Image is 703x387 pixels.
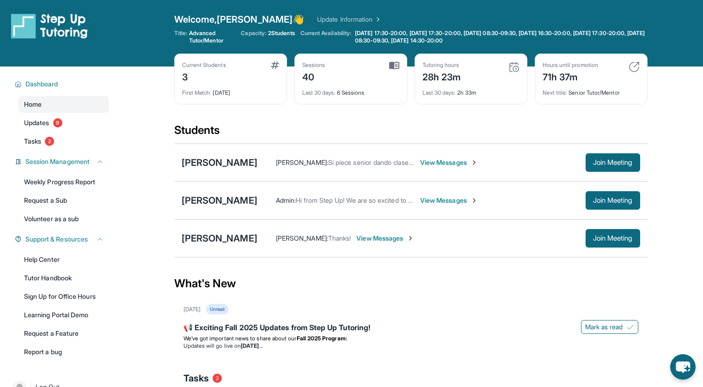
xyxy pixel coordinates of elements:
[174,123,648,143] div: Students
[25,157,90,166] span: Session Management
[389,61,399,70] img: card
[182,61,226,69] div: Current Students
[182,232,257,245] div: [PERSON_NAME]
[174,13,305,26] span: Welcome, [PERSON_NAME] 👋
[213,374,222,383] span: 2
[182,84,279,97] div: [DATE]
[18,96,109,113] a: Home
[25,79,58,89] span: Dashboard
[183,342,638,350] li: Updates will go live on
[182,69,226,84] div: 3
[18,251,109,268] a: Help Center
[373,15,382,24] img: Chevron Right
[182,156,257,169] div: [PERSON_NAME]
[670,354,696,380] button: chat-button
[11,13,88,39] img: logo
[300,30,351,44] span: Current Availability:
[183,322,638,335] div: 📢 Exciting Fall 2025 Updates from Step Up Tutoring!
[586,153,640,172] button: Join Meeting
[18,344,109,360] a: Report a bug
[586,191,640,210] button: Join Meeting
[22,157,104,166] button: Session Management
[18,307,109,323] a: Learning Portal Demo
[422,61,461,69] div: Tutoring hours
[268,30,295,37] span: 2 Students
[276,234,328,242] span: [PERSON_NAME] :
[53,118,62,127] span: 9
[276,158,328,166] span: [PERSON_NAME] :
[629,61,640,73] img: card
[328,234,351,242] span: Thanks!
[182,89,212,96] span: First Match :
[593,236,633,241] span: Join Meeting
[356,234,414,243] span: View Messages
[302,89,336,96] span: Last 30 days :
[407,235,414,242] img: Chevron-Right
[241,30,266,37] span: Capacity:
[627,323,634,331] img: Mark as read
[22,79,104,89] button: Dashboard
[471,159,478,166] img: Chevron-Right
[586,229,640,248] button: Join Meeting
[420,196,478,205] span: View Messages
[420,158,478,167] span: View Messages
[297,335,347,342] strong: Fall 2025 Program:
[508,61,520,73] img: card
[276,196,296,204] span: Admin :
[302,69,325,84] div: 40
[24,100,42,109] span: Home
[353,30,647,44] a: [DATE] 17:30-20:00, [DATE] 17:30-20:00, [DATE] 08:30-09:30, [DATE] 16:30-20:00, [DATE] 17:30-20:0...
[543,61,598,69] div: Hours until promotion
[45,137,54,146] span: 2
[302,84,399,97] div: 6 Sessions
[581,320,638,334] button: Mark as read
[183,335,297,342] span: We’ve got important news to share about our
[182,194,257,207] div: [PERSON_NAME]
[593,160,633,165] span: Join Meeting
[18,174,109,190] a: Weekly Progress Report
[593,198,633,203] span: Join Meeting
[206,304,228,314] div: Unread
[543,84,640,97] div: Senior Tutor/Mentor
[317,15,382,24] a: Update Information
[302,61,325,69] div: Sessions
[24,118,49,127] span: Updates
[189,30,235,44] span: Advanced Tutor/Mentor
[355,30,645,44] span: [DATE] 17:30-20:00, [DATE] 17:30-20:00, [DATE] 08:30-09:30, [DATE] 16:30-20:00, [DATE] 17:30-20:0...
[174,30,187,44] span: Title:
[328,158,549,166] span: Si piece senior dando clases o cambiamos de tutor talves no tengas tiempo
[24,137,41,146] span: Tasks
[471,197,478,204] img: Chevron-Right
[22,235,104,244] button: Support & Resources
[241,342,263,349] strong: [DATE]
[543,89,568,96] span: Next title :
[25,235,88,244] span: Support & Resources
[18,325,109,342] a: Request a Feature
[18,115,109,131] a: Updates9
[183,306,201,313] div: [DATE]
[183,372,209,385] span: Tasks
[174,263,648,304] div: What's New
[422,89,456,96] span: Last 30 days :
[18,211,109,227] a: Volunteer as a sub
[422,84,520,97] div: 2h 33m
[18,133,109,150] a: Tasks2
[18,192,109,209] a: Request a Sub
[18,288,109,305] a: Sign Up for Office Hours
[18,270,109,286] a: Tutor Handbook
[271,61,279,69] img: card
[422,69,461,84] div: 28h 23m
[543,69,598,84] div: 71h 37m
[585,322,623,332] span: Mark as read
